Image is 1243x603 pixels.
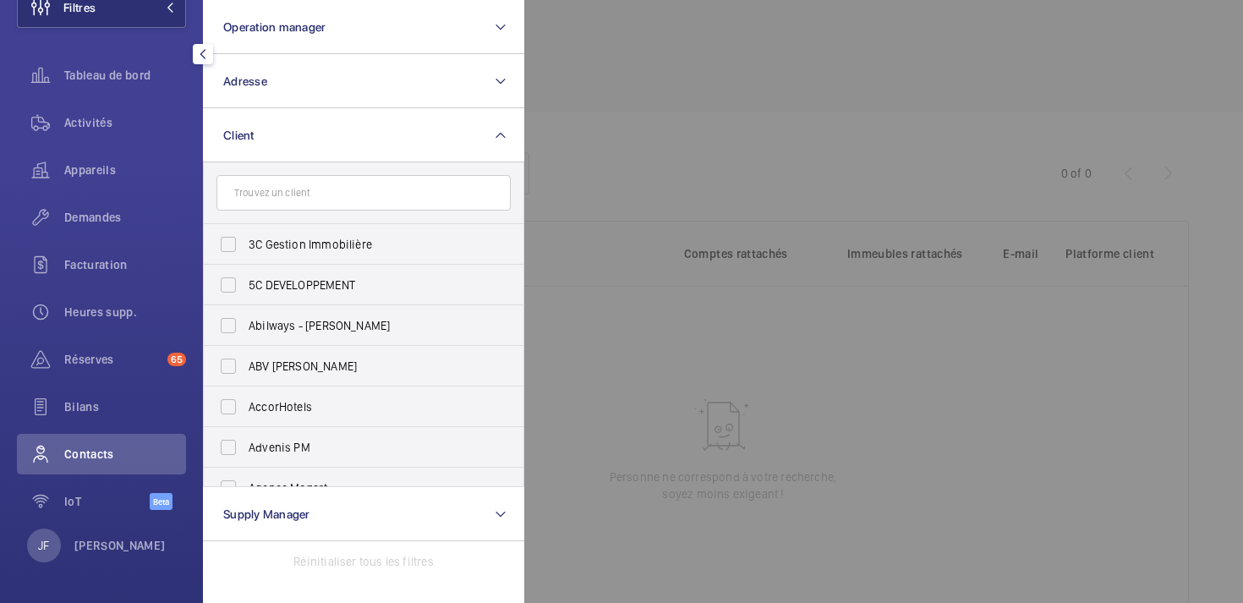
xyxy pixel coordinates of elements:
[64,493,150,510] span: IoT
[167,353,186,366] span: 65
[64,446,186,463] span: Contacts
[64,67,186,84] span: Tableau de bord
[64,256,186,273] span: Facturation
[64,351,161,368] span: Réserves
[38,537,49,554] p: JF
[64,398,186,415] span: Bilans
[74,537,166,554] p: [PERSON_NAME]
[150,493,172,510] span: Beta
[64,304,186,321] span: Heures supp.
[64,162,186,178] span: Appareils
[64,114,186,131] span: Activités
[64,209,186,226] span: Demandes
